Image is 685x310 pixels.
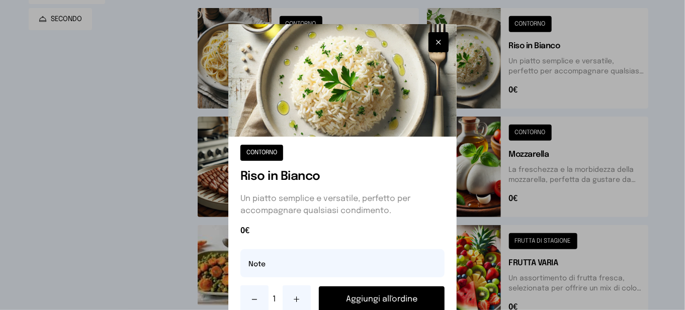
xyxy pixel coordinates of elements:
span: 0€ [240,225,445,237]
img: Riso in Bianco [228,24,457,137]
p: Un piatto semplice e versatile, perfetto per accompagnare qualsiasi condimento. [240,193,445,217]
h1: Riso in Bianco [240,169,445,185]
span: 1 [273,293,279,305]
button: CONTORNO [240,145,283,161]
